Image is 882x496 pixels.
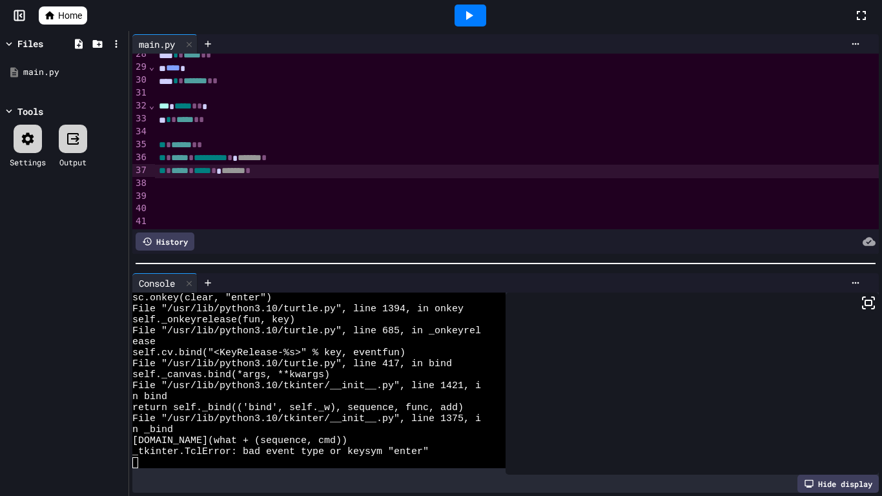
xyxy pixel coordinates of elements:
[132,325,481,336] span: File "/usr/lib/python3.10/turtle.py", line 685, in _onkeyrel
[132,273,198,293] div: Console
[132,336,156,347] span: ease
[132,215,149,228] div: 41
[149,100,155,110] span: Fold line
[132,227,149,240] div: 42
[132,276,181,290] div: Console
[17,105,43,118] div: Tools
[132,74,149,87] div: 30
[132,402,464,413] span: return self._bind(('bind', self._w), sequence, func, add)
[132,190,149,203] div: 39
[132,177,149,190] div: 38
[132,138,149,151] div: 35
[132,61,149,74] div: 29
[132,424,173,435] span: n _bind
[149,61,155,72] span: Fold line
[58,9,82,22] span: Home
[132,164,149,177] div: 37
[132,37,181,51] div: main.py
[39,6,87,25] a: Home
[132,413,481,424] span: File "/usr/lib/python3.10/tkinter/__init__.py", line 1375, i
[136,232,194,251] div: History
[132,87,149,99] div: 31
[23,66,124,79] div: main.py
[132,446,429,457] span: _tkinter.TclError: bad event type or keysym "enter"
[132,112,149,125] div: 33
[132,293,272,304] span: sc.onkey(clear, "enter")
[132,358,452,369] span: File "/usr/lib/python3.10/turtle.py", line 417, in bind
[132,380,481,391] span: File "/usr/lib/python3.10/tkinter/__init__.py", line 1421, i
[132,151,149,164] div: 36
[132,347,405,358] span: self.cv.bind("<KeyRelease-%s>" % key, eventfun)
[132,369,330,380] span: self._canvas.bind(*args, **kwargs)
[132,202,149,215] div: 40
[10,156,46,168] div: Settings
[17,37,43,50] div: Files
[132,125,149,138] div: 34
[132,391,167,402] span: n bind
[132,315,295,325] span: self._onkeyrelease(fun, key)
[797,475,879,493] div: Hide display
[132,34,198,54] div: main.py
[132,48,149,61] div: 28
[132,99,149,112] div: 32
[132,435,347,446] span: [DOMAIN_NAME](what + (sequence, cmd))
[59,156,87,168] div: Output
[132,304,464,315] span: File "/usr/lib/python3.10/turtle.py", line 1394, in onkey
